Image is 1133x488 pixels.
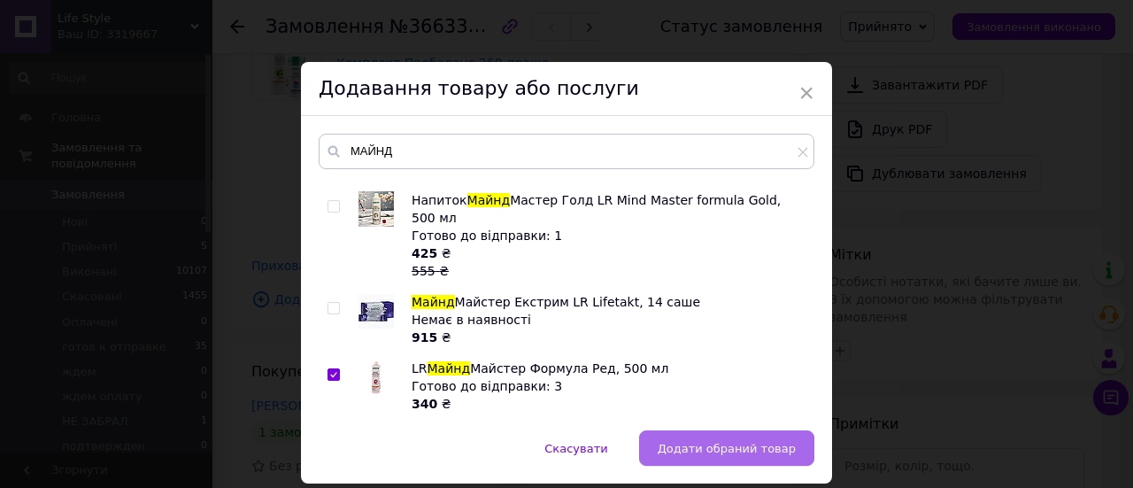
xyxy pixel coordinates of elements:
[467,193,511,207] span: Майнд
[412,264,449,278] span: 555 ₴
[798,78,814,108] span: ×
[358,294,394,329] img: Майнд Майстер Екстрим LR Lifetakt, 14 саше
[639,430,814,466] button: Додати обраний товар
[455,295,700,309] span: Майстер Екстрим LR Lifetakt, 14 саше
[358,191,394,227] img: Напиток Майнд Мастер Голд LR Mind Master formula Gold, 500 мл
[412,246,437,260] b: 425
[412,330,437,345] b: 915
[658,442,796,455] span: Додати обраний товар
[412,227,805,244] div: Готово до відправки: 1
[412,311,805,329] div: Немає в наявності
[470,361,668,376] span: Майстер Формула Ред, 500 мл
[412,361,428,376] span: LR
[526,430,626,466] button: Скасувати
[544,442,607,455] span: Скасувати
[412,377,805,395] div: Готово до відправки: 3
[412,193,781,225] span: Мастер Голд LR Mind Master formula Gold, 500 мл
[412,193,467,207] span: Напиток
[412,397,437,411] b: 340
[412,329,805,346] div: ₴
[319,134,814,169] input: Пошук за товарами та послугами
[412,244,805,280] div: ₴
[412,295,455,309] span: Майнд
[301,62,832,116] div: Додавання товару або послуги
[412,395,805,430] div: ₴
[358,360,394,395] img: LR Майнд Майстер Формула Ред, 500 мл
[428,361,471,376] span: Майнд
